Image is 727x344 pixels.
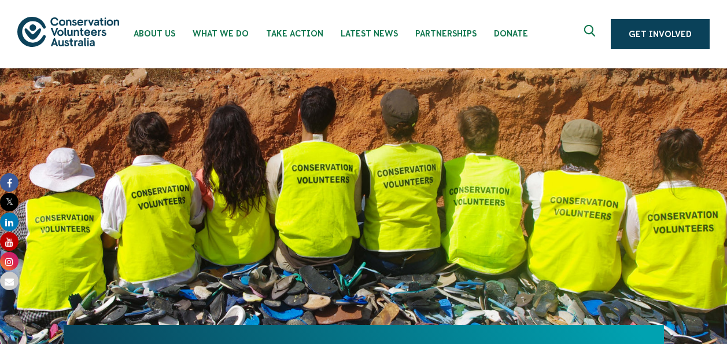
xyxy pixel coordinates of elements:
span: Take Action [266,29,323,38]
span: Donate [494,29,528,38]
span: About Us [134,29,175,38]
span: Latest News [341,29,398,38]
img: logo.svg [17,17,119,46]
span: Partnerships [415,29,477,38]
span: Expand search box [584,25,599,43]
a: Get Involved [611,19,710,49]
span: What We Do [193,29,249,38]
button: Expand search box Close search box [577,20,605,48]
